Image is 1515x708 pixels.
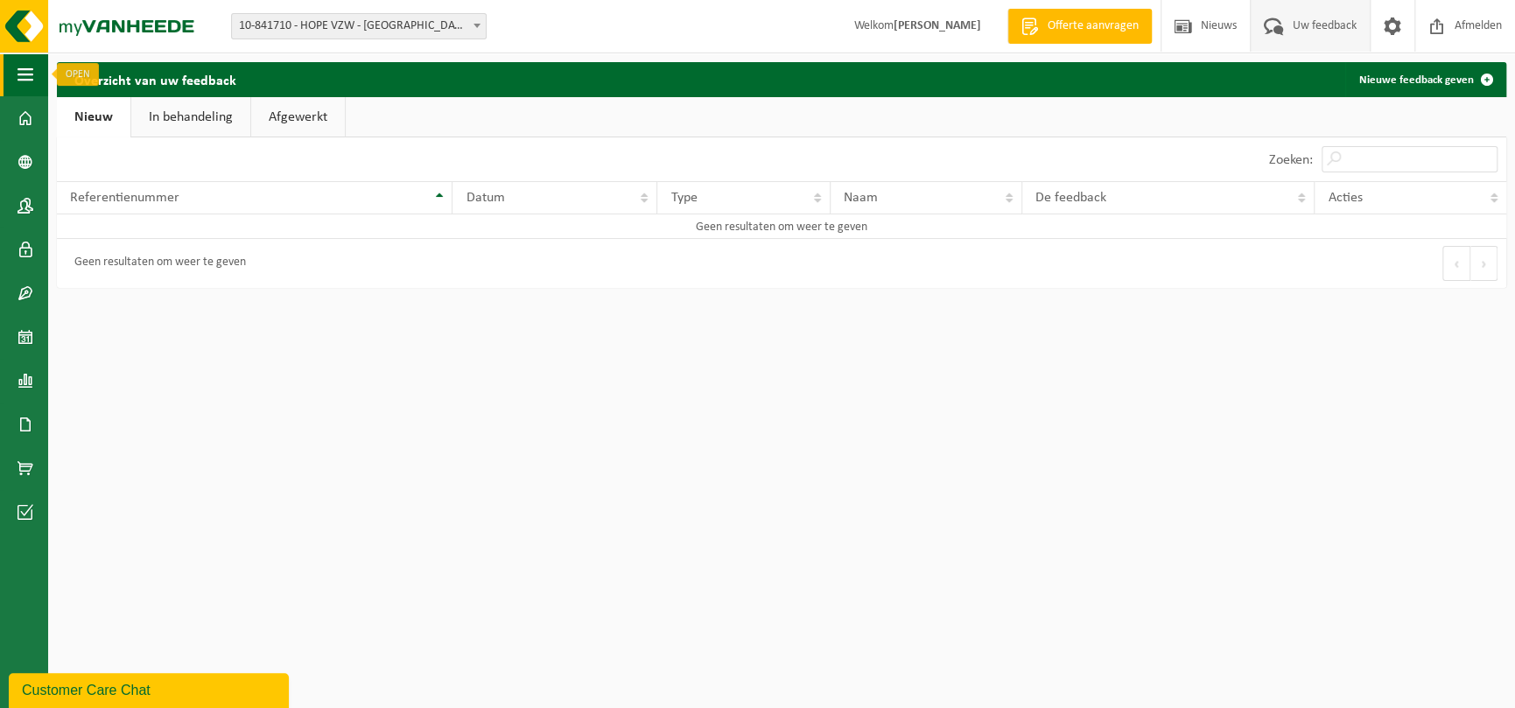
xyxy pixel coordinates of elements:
[1043,18,1143,35] span: Offerte aanvragen
[670,191,697,205] span: Type
[251,97,345,137] a: Afgewerkt
[466,191,504,205] span: Datum
[844,191,878,205] span: Naam
[1035,191,1106,205] span: De feedback
[232,14,486,39] span: 10-841710 - HOPE VZW - GERAARDSBERGEN
[9,669,292,708] iframe: chat widget
[1007,9,1152,44] a: Offerte aanvragen
[231,13,487,39] span: 10-841710 - HOPE VZW - GERAARDSBERGEN
[1345,62,1504,97] a: Nieuwe feedback geven
[57,97,130,137] a: Nieuw
[57,214,1506,239] td: Geen resultaten om weer te geven
[66,248,246,279] div: Geen resultaten om weer te geven
[57,62,254,96] h2: Overzicht van uw feedback
[1328,191,1362,205] span: Acties
[70,191,179,205] span: Referentienummer
[894,19,981,32] strong: [PERSON_NAME]
[1269,153,1313,167] label: Zoeken:
[1470,246,1497,281] button: Next
[1442,246,1470,281] button: Previous
[131,97,250,137] a: In behandeling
